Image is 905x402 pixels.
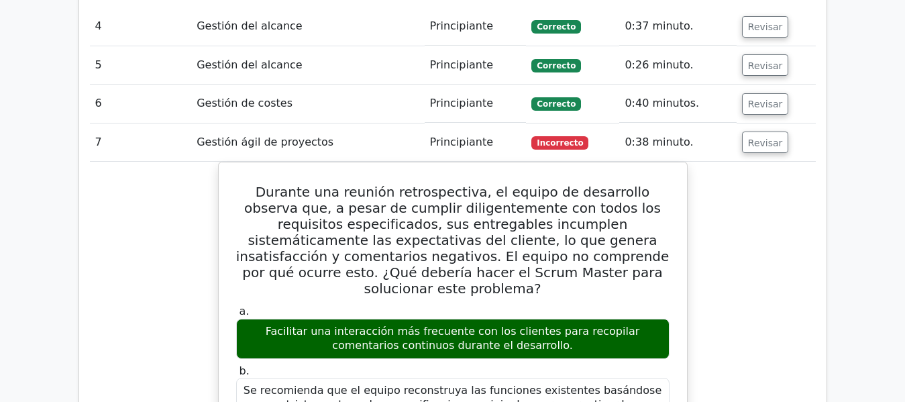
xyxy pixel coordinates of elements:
[430,58,493,71] font: Principiante
[625,58,693,71] font: 0:26 minuto.
[748,60,783,70] font: Revisar
[625,19,693,32] font: 0:37 minuto.
[197,136,333,148] font: Gestión ágil de proyectos
[430,97,493,109] font: Principiante
[742,54,789,76] button: Revisar
[236,184,670,297] font: Durante una reunión retrospectiva, el equipo de desarrollo observa que, a pesar de cumplir dilige...
[748,99,783,109] font: Revisar
[537,99,576,109] font: Correcto
[430,19,493,32] font: Principiante
[239,305,250,317] font: a.
[742,132,789,153] button: Revisar
[197,58,302,71] font: Gestión del alcance
[748,137,783,148] font: Revisar
[95,97,102,109] font: 6
[95,136,102,148] font: 7
[742,16,789,38] button: Revisar
[748,21,783,32] font: Revisar
[625,136,693,148] font: 0:38 minuto.
[239,364,250,377] font: b.
[197,19,302,32] font: Gestión del alcance
[197,97,292,109] font: Gestión de costes
[95,58,102,71] font: 5
[430,136,493,148] font: Principiante
[537,61,576,70] font: Correcto
[266,325,640,352] font: Facilitar una interacción más frecuente con los clientes para recopilar comentarios continuos dur...
[742,93,789,115] button: Revisar
[95,19,102,32] font: 4
[625,97,699,109] font: 0:40 minutos.
[537,22,576,32] font: Correcto
[537,138,583,148] font: Incorrecto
